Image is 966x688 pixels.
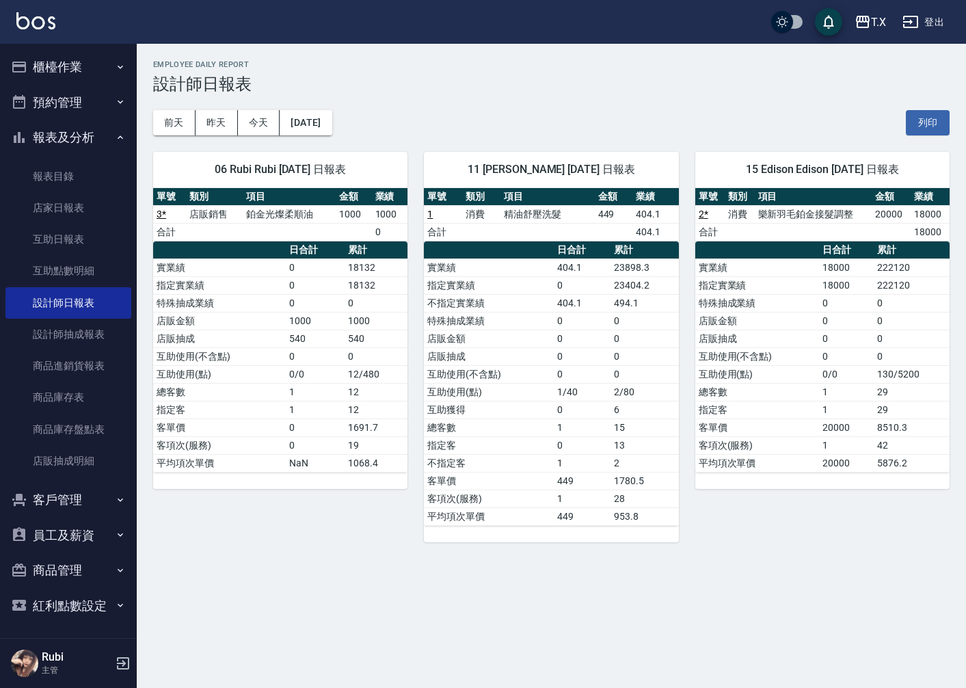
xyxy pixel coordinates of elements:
[424,241,678,526] table: a dense table
[5,319,131,350] a: 設計師抽成報表
[611,347,678,365] td: 0
[5,382,131,413] a: 商品庫存表
[424,383,553,401] td: 互助使用(點)
[611,365,678,383] td: 0
[345,436,407,454] td: 19
[345,365,407,383] td: 12/480
[897,10,950,35] button: 登出
[755,188,872,206] th: 項目
[874,454,950,472] td: 5876.2
[286,401,345,419] td: 1
[819,419,874,436] td: 20000
[462,205,500,223] td: 消費
[424,347,553,365] td: 店販抽成
[5,518,131,553] button: 員工及薪資
[153,188,186,206] th: 單號
[695,436,820,454] td: 客項次(服務)
[16,12,55,29] img: Logo
[554,347,611,365] td: 0
[611,241,678,259] th: 累計
[345,312,407,330] td: 1000
[424,223,462,241] td: 合計
[153,419,286,436] td: 客單價
[424,365,553,383] td: 互助使用(不含點)
[874,276,950,294] td: 222120
[695,294,820,312] td: 特殊抽成業績
[5,445,131,477] a: 店販抽成明細
[632,223,678,241] td: 404.1
[554,490,611,507] td: 1
[345,401,407,419] td: 12
[5,255,131,287] a: 互助點數明細
[345,294,407,312] td: 0
[874,241,950,259] th: 累計
[286,259,345,276] td: 0
[595,188,633,206] th: 金額
[554,419,611,436] td: 1
[819,241,874,259] th: 日合計
[725,205,754,223] td: 消費
[5,414,131,445] a: 商品庫存盤點表
[632,188,678,206] th: 業績
[153,259,286,276] td: 實業績
[695,347,820,365] td: 互助使用(不含點)
[286,241,345,259] th: 日合計
[286,365,345,383] td: 0/0
[5,85,131,120] button: 預約管理
[372,205,408,223] td: 1000
[5,482,131,518] button: 客戶管理
[153,454,286,472] td: 平均項次單價
[695,330,820,347] td: 店販抽成
[345,383,407,401] td: 12
[424,294,553,312] td: 不指定實業績
[695,188,725,206] th: 單號
[5,588,131,624] button: 紅利點數設定
[196,110,238,135] button: 昨天
[153,223,186,241] td: 合計
[611,383,678,401] td: 2/80
[695,365,820,383] td: 互助使用(點)
[440,163,662,176] span: 11 [PERSON_NAME] [DATE] 日報表
[695,401,820,419] td: 指定客
[611,472,678,490] td: 1780.5
[186,188,243,206] th: 類別
[911,223,950,241] td: 18000
[42,650,111,664] h5: Rubi
[911,205,950,223] td: 18000
[424,276,553,294] td: 指定實業績
[906,110,950,135] button: 列印
[286,347,345,365] td: 0
[554,241,611,259] th: 日合計
[5,224,131,255] a: 互助日報表
[153,276,286,294] td: 指定實業績
[874,259,950,276] td: 222120
[345,241,407,259] th: 累計
[554,330,611,347] td: 0
[424,454,553,472] td: 不指定客
[611,454,678,472] td: 2
[424,490,553,507] td: 客項次(服務)
[286,454,345,472] td: NaN
[911,188,950,206] th: 業績
[611,436,678,454] td: 13
[345,330,407,347] td: 540
[153,60,950,69] h2: Employee Daily Report
[286,276,345,294] td: 0
[695,419,820,436] td: 客單價
[153,294,286,312] td: 特殊抽成業績
[819,294,874,312] td: 0
[153,110,196,135] button: 前天
[286,419,345,436] td: 0
[554,436,611,454] td: 0
[5,287,131,319] a: 設計師日報表
[424,188,462,206] th: 單號
[345,347,407,365] td: 0
[819,330,874,347] td: 0
[872,205,911,223] td: 20000
[874,383,950,401] td: 29
[819,383,874,401] td: 1
[42,664,111,676] p: 主管
[11,650,38,677] img: Person
[424,401,553,419] td: 互助獲得
[424,330,553,347] td: 店販金額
